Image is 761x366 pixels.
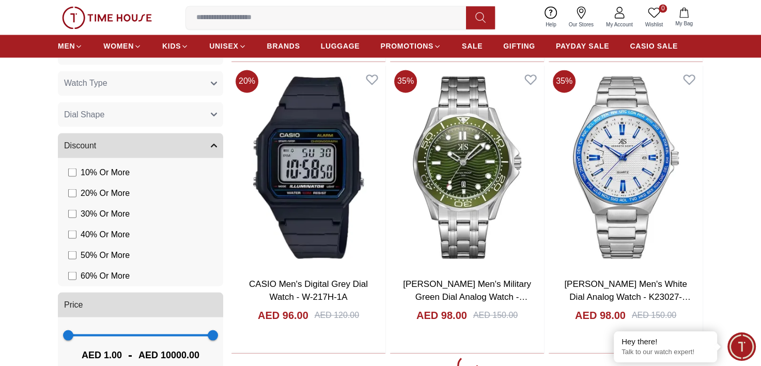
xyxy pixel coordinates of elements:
span: 20 % Or More [81,187,130,199]
input: 50% Or More [68,251,76,259]
a: KIDS [162,37,189,55]
span: 30 % Or More [81,207,130,220]
a: BRANDS [267,37,300,55]
span: GIFTING [503,41,535,51]
img: Kenneth Scott Men's White Dial Analog Watch - K23027-SBSWL [549,66,703,269]
span: MEN [58,41,75,51]
img: CASIO Men's Digital Grey Dial Watch - W-217H-1A [231,66,385,269]
button: Price [58,292,223,317]
span: My Bag [671,20,697,27]
span: Watch Type [64,77,107,89]
a: 0Wishlist [639,4,669,30]
span: AED 10000.00 [138,347,199,362]
span: Our Stores [565,21,598,28]
span: 10 % Or More [81,166,130,178]
span: 50 % Or More [81,249,130,261]
h4: AED 98.00 [575,308,626,322]
a: Help [539,4,563,30]
button: Watch Type [58,71,223,96]
span: 40 % Or More [81,228,130,240]
span: - [122,346,138,363]
input: 60% Or More [68,271,76,280]
span: 35 % [553,70,576,93]
span: AED 1.00 [82,347,122,362]
a: CASIO Men's Digital Grey Dial Watch - W-217H-1A [249,279,368,302]
img: ... [62,6,152,29]
a: PROMOTIONS [380,37,441,55]
span: UNISEX [209,41,238,51]
span: KIDS [162,41,181,51]
a: WOMEN [103,37,142,55]
span: Dial Shape [64,108,104,120]
span: BRANDS [267,41,300,51]
a: SALE [462,37,483,55]
a: LUGGAGE [321,37,360,55]
span: LUGGAGE [321,41,360,51]
button: My Bag [669,5,699,29]
div: AED 120.00 [315,309,359,321]
span: Price [64,298,83,311]
span: 0 [659,4,667,12]
div: Chat Widget [727,332,756,361]
a: Our Stores [563,4,600,30]
p: Talk to our watch expert! [622,348,709,357]
h4: AED 98.00 [416,308,467,322]
span: 35 % [394,70,417,93]
a: MEN [58,37,83,55]
div: AED 150.00 [473,309,518,321]
span: 60 % Or More [81,269,130,282]
img: Kenneth Scott Men's Military Green Dial Analog Watch - K22009-SBSH [390,66,544,269]
span: WOMEN [103,41,134,51]
div: AED 150.00 [632,309,676,321]
span: My Account [602,21,637,28]
span: Wishlist [641,21,667,28]
button: Dial Shape [58,102,223,127]
input: 10% Or More [68,168,76,176]
a: PAYDAY SALE [556,37,609,55]
input: 20% Or More [68,189,76,197]
a: UNISEX [209,37,246,55]
span: PROMOTIONS [380,41,433,51]
h4: AED 96.00 [258,308,308,322]
div: Hey there! [622,337,709,347]
a: GIFTING [503,37,535,55]
span: 20 % [236,70,258,93]
a: CASIO SALE [630,37,678,55]
span: CASIO SALE [630,41,678,51]
input: 40% Or More [68,230,76,238]
a: [PERSON_NAME] Men's White Dial Analog Watch - K23027-SBSWL [564,279,691,315]
button: Discount [58,133,223,158]
a: [PERSON_NAME] Men's Military Green Dial Analog Watch - K22009-SBSH [403,279,531,315]
span: SALE [462,41,483,51]
input: 30% Or More [68,209,76,218]
span: Discount [64,139,96,151]
span: PAYDAY SALE [556,41,609,51]
span: Help [541,21,561,28]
